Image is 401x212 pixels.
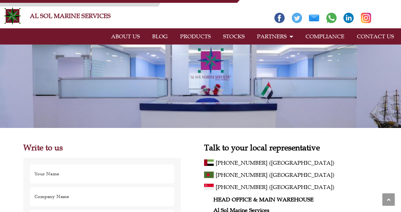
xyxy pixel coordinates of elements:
input: Your Name [30,164,175,184]
a: PARTNERS [251,29,299,44]
a: Scroll to the top of the page [382,193,395,206]
input: Company Name [30,187,175,206]
a: AL SOL MARINE SERVICES [30,12,111,20]
strong: HEAD OFFICE & MAIN WAREHOUSE [213,196,314,203]
a: [PHONE_NUMBER] ([GEOGRAPHIC_DATA]) [216,170,378,180]
a: PRODUCTS [174,29,217,44]
a: CONTACT US [351,29,400,44]
a: BLOG [146,29,174,44]
h2: Write to us [23,144,181,152]
span: [PHONE_NUMBER] ([GEOGRAPHIC_DATA]) [216,170,334,180]
a: [PHONE_NUMBER] ([GEOGRAPHIC_DATA]) [216,182,378,192]
a: ABOUT US [105,29,146,44]
img: Alsolmarine-logo [3,7,22,25]
a: STOCKS [217,29,251,44]
a: [PHONE_NUMBER] ([GEOGRAPHIC_DATA]) [216,158,378,168]
span: [PHONE_NUMBER] ([GEOGRAPHIC_DATA]) [216,158,334,168]
a: COMPLIANCE [299,29,351,44]
span: [PHONE_NUMBER] ([GEOGRAPHIC_DATA]) [216,182,334,192]
h2: Talk to your local representative [204,144,378,152]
